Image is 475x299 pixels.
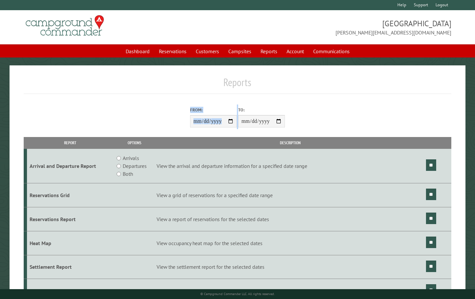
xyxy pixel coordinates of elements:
td: Reservations Report [27,207,113,231]
td: View the settlement report for the selected dates [156,255,425,279]
td: Reservations Grid [27,183,113,207]
a: Customers [192,45,223,57]
td: Arrival and Departure Report [27,149,113,183]
label: Arrivals [123,154,139,162]
td: Heat Map [27,231,113,255]
th: Options [113,137,156,149]
small: © Campground Commander LLC. All rights reserved. [200,292,275,296]
th: Description [156,137,425,149]
td: View the arrival and departure information for a specified date range [156,149,425,183]
img: Campground Commander [24,13,106,38]
label: Both [123,170,133,178]
td: Settlement Report [27,255,113,279]
a: Reservations [155,45,190,57]
label: Departures [123,162,147,170]
td: View occupancy heat map for the selected dates [156,231,425,255]
label: To: [238,107,285,113]
a: Campsites [224,45,255,57]
td: View a grid of reservations for a specified date range [156,183,425,207]
label: From: [190,107,237,113]
th: Report [27,137,113,149]
a: Dashboard [122,45,154,57]
a: Account [283,45,308,57]
h1: Reports [24,76,451,94]
a: Communications [309,45,354,57]
td: View a report of reservations for the selected dates [156,207,425,231]
span: [GEOGRAPHIC_DATA] [PERSON_NAME][EMAIL_ADDRESS][DOMAIN_NAME] [238,18,451,36]
a: Reports [257,45,281,57]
